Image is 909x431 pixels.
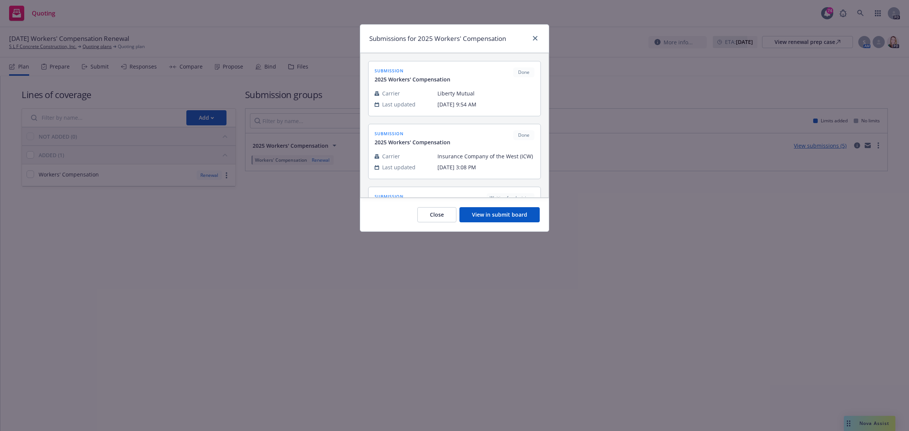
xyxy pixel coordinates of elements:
[382,152,400,160] span: Carrier
[437,100,534,108] span: [DATE] 9:54 AM
[437,152,534,160] span: Insurance Company of the West (ICW)
[382,89,400,97] span: Carrier
[375,67,450,74] span: submission
[375,75,450,83] span: 2025 Workers' Compensation
[437,163,534,171] span: [DATE] 3:08 PM
[382,163,415,171] span: Last updated
[417,207,456,222] button: Close
[375,193,450,200] span: submission
[516,132,531,139] span: Done
[382,100,415,108] span: Last updated
[369,34,506,44] h1: Submissions for 2025 Workers' Compensation
[375,130,450,137] span: submission
[375,138,450,146] span: 2025 Workers' Compensation
[437,89,534,97] span: Liberty Mutual
[490,195,531,201] span: Waiting for decision
[531,34,540,43] a: close
[459,207,540,222] button: View in submit board
[516,69,531,76] span: Done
